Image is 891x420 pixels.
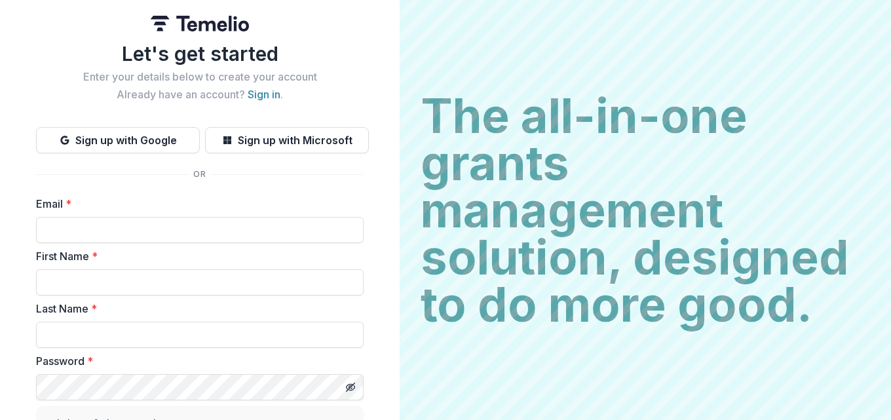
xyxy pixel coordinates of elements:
label: First Name [36,248,356,264]
h1: Let's get started [36,42,364,66]
img: Temelio [151,16,249,31]
button: Toggle password visibility [340,377,361,398]
button: Sign up with Microsoft [205,127,369,153]
h2: Enter your details below to create your account [36,71,364,83]
label: Password [36,353,356,369]
a: Sign in [248,88,280,101]
label: Last Name [36,301,356,316]
h2: Already have an account? . [36,88,364,101]
label: Email [36,196,356,212]
button: Sign up with Google [36,127,200,153]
